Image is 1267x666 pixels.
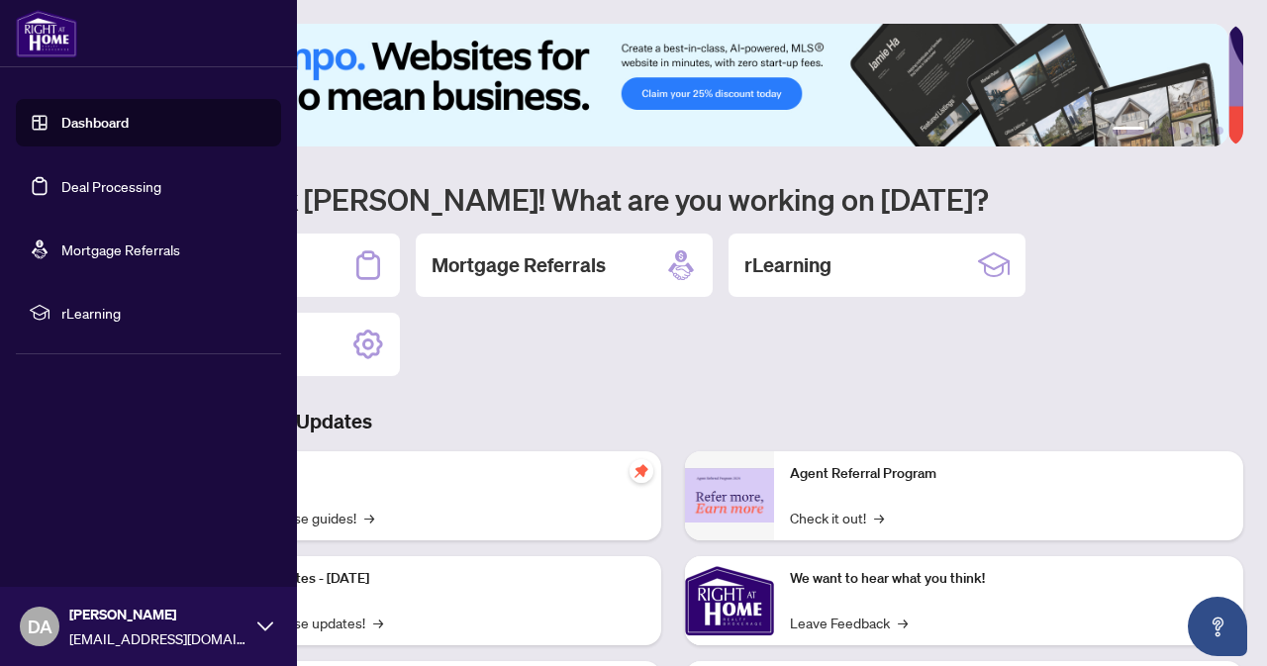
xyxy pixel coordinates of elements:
h2: Mortgage Referrals [432,251,606,279]
p: Self-Help [208,463,645,485]
span: pushpin [630,459,653,483]
button: 2 [1152,127,1160,135]
img: Agent Referral Program [685,468,774,523]
button: 1 [1113,127,1144,135]
span: → [364,507,374,528]
h1: Welcome back [PERSON_NAME]! What are you working on [DATE]? [103,180,1243,218]
p: Agent Referral Program [790,463,1227,485]
a: Deal Processing [61,177,161,195]
span: → [898,612,908,633]
a: Dashboard [61,114,129,132]
p: We want to hear what you think! [790,568,1227,590]
button: 6 [1216,127,1223,135]
p: Platform Updates - [DATE] [208,568,645,590]
img: logo [16,10,77,57]
button: 5 [1200,127,1208,135]
span: → [874,507,884,528]
img: We want to hear what you think! [685,556,774,645]
button: Open asap [1188,597,1247,656]
span: [PERSON_NAME] [69,604,247,625]
a: Check it out!→ [790,507,884,528]
span: DA [28,613,52,640]
span: rLearning [61,302,267,324]
span: → [373,612,383,633]
img: Slide 0 [103,24,1228,146]
a: Mortgage Referrals [61,240,180,258]
span: [EMAIL_ADDRESS][DOMAIN_NAME] [69,627,247,649]
h3: Brokerage & Industry Updates [103,408,1243,435]
a: Leave Feedback→ [790,612,908,633]
button: 4 [1184,127,1192,135]
button: 3 [1168,127,1176,135]
h2: rLearning [744,251,831,279]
